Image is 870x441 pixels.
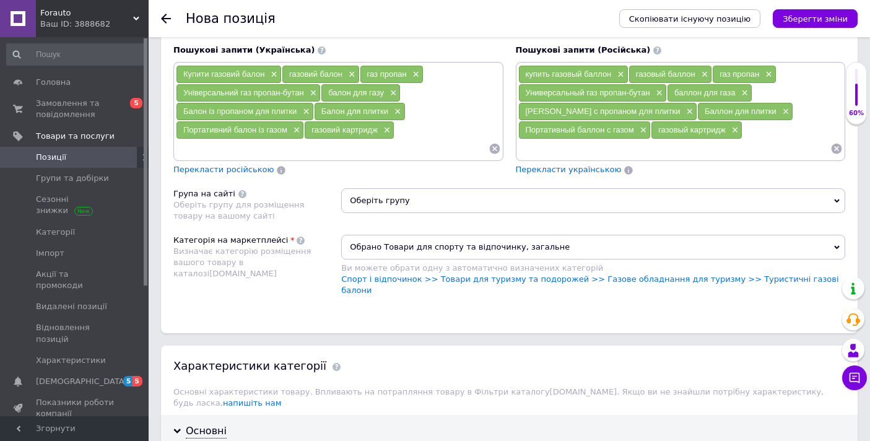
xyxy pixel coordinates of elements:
span: Показники роботи компанії [36,397,115,419]
span: Универсальный газ пропан-бутан [526,88,650,97]
span: балон для газу [328,88,384,97]
span: × [653,88,663,98]
div: Група на сайті [173,188,235,199]
body: Редактор, 26A94C4D-620B-416E-86C5-92A6AA633018 [12,12,224,128]
div: 60% [846,109,866,118]
span: × [391,107,401,117]
span: 5 [133,376,142,386]
span: купить газовый баллон [526,69,612,79]
span: × [381,125,391,136]
span: Видалені позиції [36,301,107,312]
div: Ви можете обрати одну з автоматично визначених категорій [341,263,845,274]
span: × [410,69,420,80]
span: × [738,88,748,98]
span: газ пропан [367,69,407,79]
div: Категорія на маркетплейсі [173,235,288,246]
span: [PERSON_NAME] с пропаном для плитки [526,107,681,116]
body: Редактор, 053FFCC5-D1CD-4083-A489-66A8CB4940C3 [12,12,224,154]
span: газ пропан [720,69,759,79]
input: Пошук [6,43,146,66]
span: Обрано Товари для спорту та відпочинку, загальне [341,235,845,260]
span: × [729,125,739,136]
span: Групи та добірки [36,173,109,184]
span: газовый картридж [658,125,726,134]
span: Баллон для плитки [705,107,776,116]
span: × [300,107,310,117]
span: Визначає категорію розміщення вашого товару в каталозі [DOMAIN_NAME] [173,247,311,278]
span: [DEMOGRAPHIC_DATA] [36,376,128,387]
span: Пошукові запити (Українська) [173,45,315,55]
div: 60% Якість заповнення [846,62,867,124]
span: Купити газовий балон [183,69,264,79]
span: × [387,88,397,98]
a: Спорт і відпочинок >> Товари для туризму та подорожей >> Газове обладнання для туризму >> Туристи... [341,274,838,295]
span: Портативный баллон с газом [526,125,634,134]
span: 5 [123,376,133,386]
span: Категорії [36,227,75,238]
span: Імпорт [36,248,64,259]
i: Зберегти зміни [783,14,848,24]
span: газовий картридж [311,125,378,134]
span: × [762,69,772,80]
span: × [683,107,693,117]
span: Портативний балон із газом [183,125,287,134]
h1: Нова позиція [186,11,276,26]
span: Замовлення та повідомлення [36,98,115,120]
span: 5 [130,98,142,108]
span: газовий балон [289,69,342,79]
span: × [637,125,647,136]
span: газовый баллон [636,69,695,79]
span: Основні характеристики товару. Впливають на потрапляння товару в Фільтри каталогу [DOMAIN_NAME] .... [173,387,824,408]
button: Скопіювати існуючу позицію [619,9,760,28]
button: Зберегти зміни [773,9,858,28]
span: Перекласти українською [516,165,622,174]
a: напишіть нам [223,398,282,408]
span: Сезонні знижки [36,194,115,216]
div: Ваш ID: 3888682 [40,19,149,30]
span: Оберіть групу [341,188,845,213]
span: Акції та промокоди [36,269,115,291]
span: Forauto [40,7,133,19]
div: Повернутися назад [161,14,171,24]
span: × [268,69,277,80]
span: Відновлення позицій [36,322,115,344]
span: × [614,69,624,80]
div: Основні [186,424,227,439]
span: Товари та послуги [36,131,115,142]
span: × [307,88,317,98]
span: Перекласти російською [173,165,274,174]
span: Позиції [36,152,66,163]
span: × [698,69,708,80]
span: Універсальний газ пропан-бутан [183,88,304,97]
span: Оберіть групу для розміщення товару на вашому сайті [173,200,304,220]
span: × [346,69,355,80]
span: баллон для газа [674,88,735,97]
span: Характеристики [36,355,106,366]
span: Балон із пропаном для плитки [183,107,297,116]
pre: Переведенный текст: Газовий всесезонний балон X-TREME ВРС-227. Призначений для портативних газови... [12,12,224,154]
span: × [290,125,300,136]
span: × [780,107,790,117]
span: Скопіювати існуючу позицію [629,14,750,24]
div: Характеристики категорії [173,358,326,373]
span: Балон для плитки [321,107,388,116]
span: Пошукові запити (Російська) [516,45,651,55]
strong: Газовый баллон всесезонный X-TREME ВРС-227 [12,14,207,23]
span: Головна [36,77,71,88]
button: Чат з покупцем [842,365,867,390]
